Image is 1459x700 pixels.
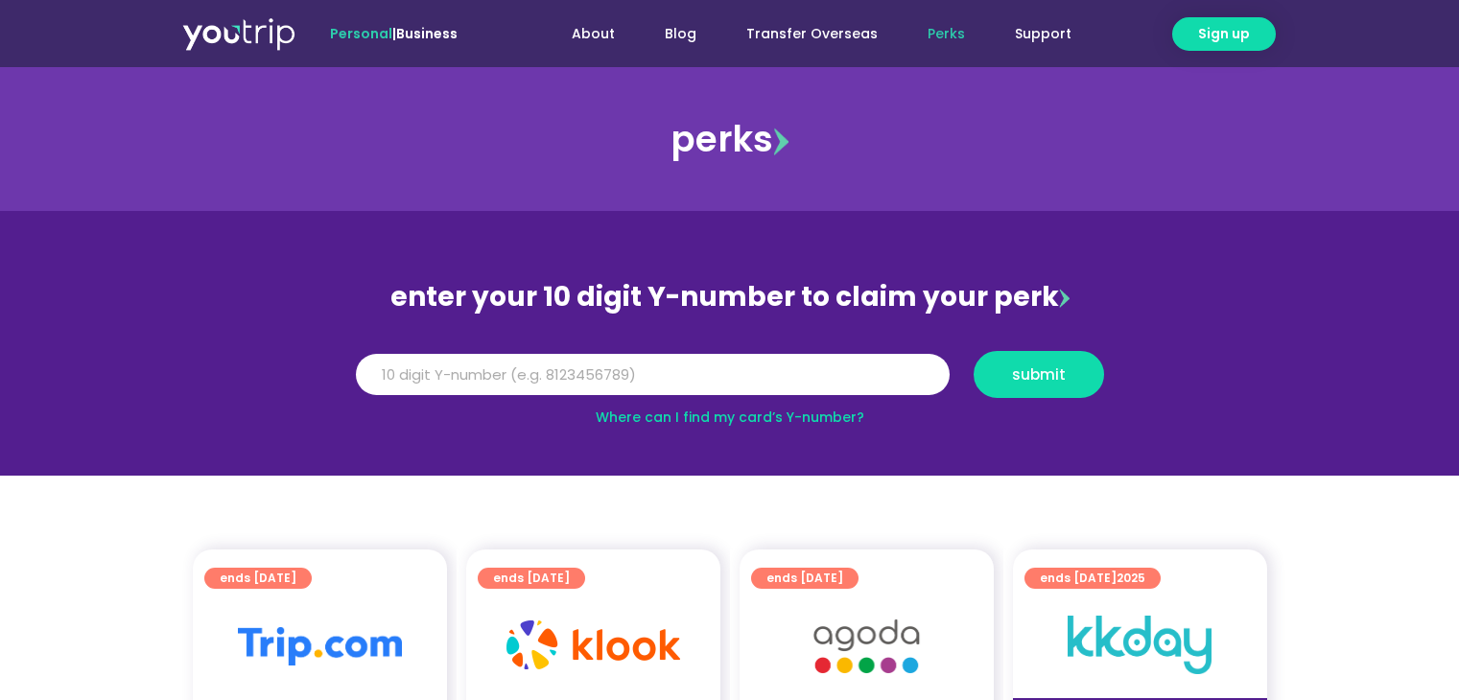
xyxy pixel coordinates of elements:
div: enter your 10 digit Y-number to claim your perk [346,272,1114,322]
nav: Menu [509,16,1096,52]
span: Sign up [1198,24,1250,44]
a: Sign up [1172,17,1276,51]
input: 10 digit Y-number (e.g. 8123456789) [356,354,950,396]
span: ends [DATE] [766,568,843,589]
a: ends [DATE] [751,568,859,589]
span: ends [DATE] [493,568,570,589]
a: Transfer Overseas [721,16,903,52]
a: Blog [640,16,721,52]
span: Personal [330,24,392,43]
button: submit [974,351,1104,398]
span: | [330,24,458,43]
span: ends [DATE] [1040,568,1145,589]
a: ends [DATE] [204,568,312,589]
a: ends [DATE] [478,568,585,589]
form: Y Number [356,351,1104,412]
span: submit [1012,367,1066,382]
a: About [547,16,640,52]
span: 2025 [1117,570,1145,586]
a: Support [990,16,1096,52]
a: Perks [903,16,990,52]
a: ends [DATE]2025 [1024,568,1161,589]
a: Where can I find my card’s Y-number? [596,408,864,427]
a: Business [396,24,458,43]
span: ends [DATE] [220,568,296,589]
